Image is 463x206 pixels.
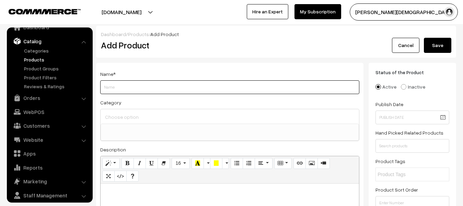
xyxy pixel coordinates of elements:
[305,158,318,169] button: Picture
[378,171,438,178] input: Product Tags
[9,7,69,15] a: COMMMERCE
[294,4,341,19] a: My Subscription
[350,3,458,21] button: [PERSON_NAME][DEMOGRAPHIC_DATA]
[22,47,90,54] a: Categories
[134,158,146,169] button: Italic (CTRL+I)
[375,83,396,90] label: Active
[101,31,451,38] div: / /
[401,83,425,90] label: Inactive
[103,112,356,122] input: Choose option
[78,3,165,21] button: [DOMAIN_NAME]
[222,158,229,169] button: More Color
[204,158,210,169] button: More Color
[293,158,306,169] button: Link (CTRL+K)
[375,69,432,75] span: Status of the Product
[146,158,158,169] button: Underline (CTRL+U)
[317,158,330,169] button: Video
[9,35,90,47] a: Catalog
[392,38,419,53] a: Cancel
[375,139,449,153] input: Search products
[102,158,120,169] button: Style
[114,171,127,182] button: Code View
[150,31,179,37] span: Add Product
[375,101,403,108] label: Publish Date
[9,147,90,160] a: Apps
[128,31,149,37] a: Products
[175,160,181,166] span: 16
[100,70,116,78] label: Name
[192,158,204,169] button: Recent Color
[101,31,126,37] a: Dashboard
[102,171,115,182] button: Full Screen
[100,99,121,106] label: Category
[247,4,288,19] a: Hire an Expert
[9,175,90,187] a: Marketing
[375,129,443,136] label: Hand Picked Related Products
[9,134,90,146] a: Website
[126,171,139,182] button: Help
[9,106,90,118] a: WebPOS
[9,119,90,132] a: Customers
[101,40,361,50] h2: Add Product
[243,158,255,169] button: Ordered list (CTRL+SHIFT+NUM8)
[121,158,134,169] button: Bold (CTRL+B)
[375,158,405,165] label: Product Tags
[255,158,272,169] button: Paragraph
[9,92,90,104] a: Orders
[22,74,90,81] a: Product Filters
[375,111,449,124] input: Publish Date
[375,186,418,193] label: Product Sort Order
[444,7,454,17] img: user
[158,158,170,169] button: Remove Font Style (CTRL+\)
[9,189,90,202] a: Staff Management
[424,38,451,53] button: Save
[231,158,243,169] button: Unordered list (CTRL+SHIFT+NUM7)
[22,65,90,72] a: Product Groups
[274,158,292,169] button: Table
[22,83,90,90] a: Reviews & Ratings
[100,80,359,94] input: Name
[210,158,222,169] button: Background Color
[9,161,90,174] a: Reports
[9,9,81,14] img: COMMMERCE
[22,56,90,63] a: Products
[172,158,190,169] button: Font Size
[100,146,126,153] label: Description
